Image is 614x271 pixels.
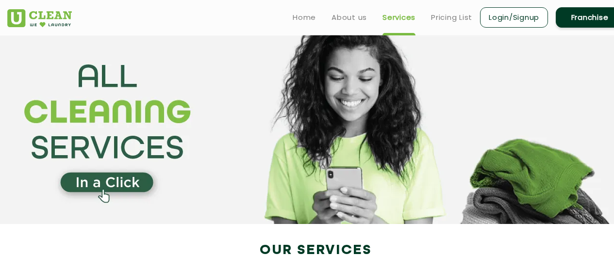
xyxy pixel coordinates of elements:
[480,7,548,28] a: Login/Signup
[431,12,472,23] a: Pricing List
[332,12,367,23] a: About us
[293,12,316,23] a: Home
[7,9,72,27] img: UClean Laundry and Dry Cleaning
[382,12,415,23] a: Services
